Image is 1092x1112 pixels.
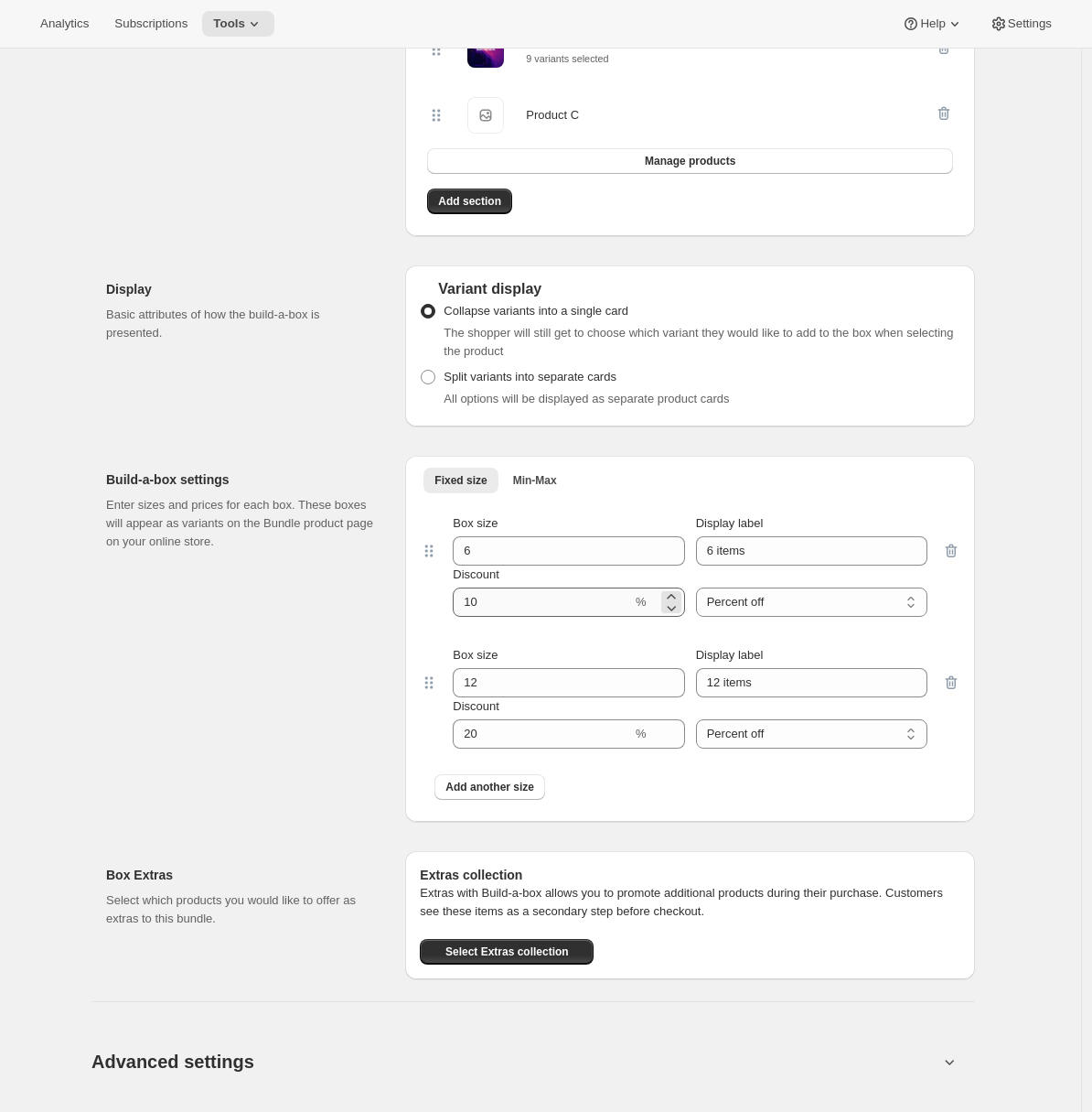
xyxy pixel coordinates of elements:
[202,11,274,37] button: Tools
[1008,16,1052,31] span: Settings
[444,304,628,318] span: Collapse variants into a single card
[427,189,512,214] button: Add section
[645,154,735,168] span: Manage products
[434,473,487,488] span: Fixed size
[106,866,376,884] h2: Box Extras
[438,194,501,209] span: Add section
[979,11,1063,37] button: Settings
[636,595,647,609] span: %
[29,11,100,37] button: Analytics
[444,326,953,358] span: The shopper will still get to choose which variant they would like to add to the box when selecti...
[453,536,657,566] input: Box size
[445,780,534,794] span: Add another size
[920,16,945,31] span: Help
[444,370,616,383] span: Split variants into separate cards
[40,16,89,31] span: Analytics
[420,884,960,921] p: Extras with Build-a-box allows you to promote additional products during their purchase. Customer...
[453,648,498,662] span: Box size
[513,473,557,488] span: Min-Max
[453,668,657,697] input: Box size
[420,939,594,965] button: Select Extras collection
[114,16,187,31] span: Subscriptions
[213,16,245,31] span: Tools
[106,470,376,489] h2: Build-a-box settings
[696,536,927,566] input: Display label
[91,1047,254,1076] span: Advanced settings
[696,648,764,662] span: Display label
[106,280,376,298] h2: Display
[103,11,198,37] button: Subscriptions
[636,727,647,740] span: %
[434,774,545,800] button: Add another size
[453,699,499,713] span: Discount
[444,392,729,405] span: All options will be displayed as separate product cards
[696,516,764,530] span: Display label
[445,945,569,959] span: Select Extras collection
[80,1026,949,1096] button: Advanced settings
[106,891,376,928] p: Select which products you would like to offer as extras to this bundle.
[453,567,499,581] span: Discount
[420,866,960,884] h6: Extras collection
[526,53,608,64] small: 9 variants selected
[420,280,960,298] div: Variant display
[526,106,579,124] div: Product C
[453,516,498,530] span: Box size
[106,496,376,551] p: Enter sizes and prices for each box. These boxes will appear as variants on the Bundle product pa...
[891,11,974,37] button: Help
[696,668,927,697] input: Display label
[427,148,953,174] button: Manage products
[106,306,376,342] p: Basic attributes of how the build-a-box is presented.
